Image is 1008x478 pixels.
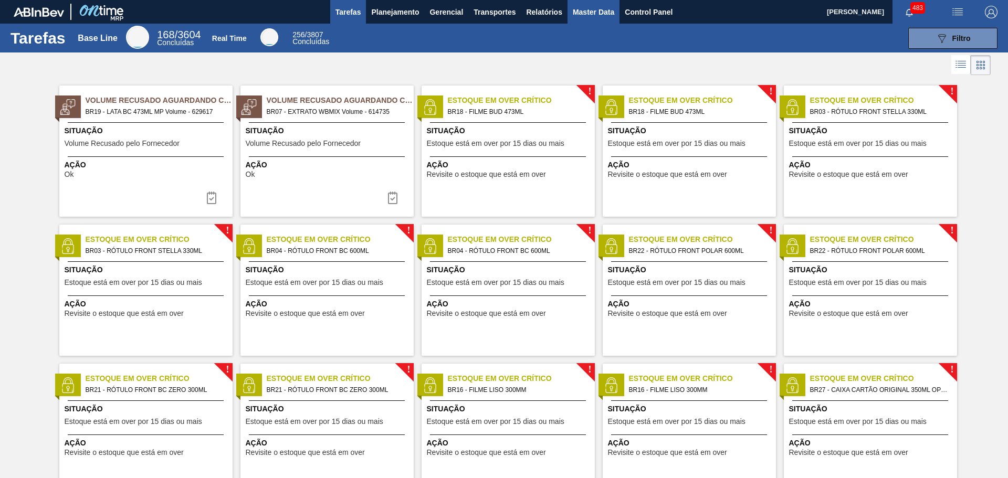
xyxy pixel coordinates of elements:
img: status [241,238,257,254]
span: 483 [910,2,925,14]
span: BR18 - FILME BUD 473ML [629,106,768,118]
img: status [603,99,619,115]
button: icon-task-complete [199,187,224,208]
span: Volume Recusado pelo Fornecedor [246,140,361,147]
img: Logout [985,6,997,18]
span: Tarefas [335,6,361,18]
img: status [422,377,438,393]
span: Situação [65,264,230,275]
span: Concluídas [292,37,329,46]
img: status [60,238,76,254]
span: BR21 - RÓTULO FRONT BC ZERO 300ML [86,384,224,396]
span: Estoque está em over por 15 dias ou mais [65,279,202,286]
span: BR16 - FILME LISO 300MM [629,384,768,396]
img: status [603,238,619,254]
div: Completar tarefa: 30375225 [199,187,224,208]
img: status [60,99,76,115]
img: TNhmsLtSVTkK8tSr43FrP2fwEKptu5GPRR3wAAAABJRU5ErkJggg== [14,7,64,17]
div: Completar tarefa: 30375226 [380,187,405,208]
span: 168 [157,29,174,40]
span: Estoque está em over por 15 dias ou mais [427,140,564,147]
span: Ação [608,299,773,310]
span: Estoque em Over Crítico [86,234,233,245]
span: Estoque está em over por 15 dias ou mais [246,418,383,426]
div: Real Time [260,28,278,46]
span: Estoque em Over Crítico [267,373,414,384]
span: BR27 - CAIXA CARTÃO ORIGINAL 350ML OPEN CORNER [810,384,949,396]
span: Estoque em Over Crítico [629,234,776,245]
span: Estoque está em over por 15 dias ou mais [789,140,927,147]
button: Notificações [892,5,926,19]
span: Volume Recusado Aguardando Ciência [86,95,233,106]
span: Volume Recusado Aguardando Ciência [267,95,414,106]
span: Situação [246,125,411,136]
img: status [60,377,76,393]
h1: Tarefas [10,32,66,44]
span: Ação [427,160,592,171]
img: icon-task-complete [386,192,399,204]
span: Ação [789,160,954,171]
span: Estoque em Over Crítico [448,234,595,245]
span: Revisite o estoque que está em over [608,310,727,317]
span: ! [407,227,410,235]
span: Revisite o estoque que está em over [427,310,546,317]
span: Revisite o estoque que está em over [789,449,908,456]
span: Situação [427,125,592,136]
span: Situação [608,264,773,275]
div: Real Time [212,34,247,43]
span: Situação [608,403,773,415]
span: ! [950,366,953,374]
img: status [784,99,800,115]
span: ! [769,227,772,235]
span: Ação [427,438,592,449]
span: Revisite o estoque que está em over [246,310,365,317]
div: Base Line [126,26,149,49]
span: BR03 - RÓTULO FRONT STELLA 330ML [810,106,949,118]
img: status [422,238,438,254]
span: Estoque em Over Crítico [86,373,233,384]
span: Control Panel [625,6,673,18]
div: Visão em Lista [951,55,971,75]
span: Relatórios [526,6,562,18]
div: Visão em Cards [971,55,991,75]
span: Estoque está em over por 15 dias ou mais [246,279,383,286]
span: / 3604 [157,29,201,40]
span: Situação [789,264,954,275]
span: Gerencial [429,6,463,18]
span: Volume Recusado pelo Fornecedor [65,140,180,147]
img: status [422,99,438,115]
span: ! [588,227,591,235]
span: Ação [65,438,230,449]
span: Planejamento [371,6,419,18]
span: BR22 - RÓTULO FRONT POLAR 600ML [810,245,949,257]
span: ! [226,227,229,235]
span: Estoque em Over Crítico [629,95,776,106]
span: Estoque em Over Crítico [448,95,595,106]
span: Ação [246,438,411,449]
span: BR04 - RÓTULO FRONT BC 600ML [448,245,586,257]
span: Situação [427,264,592,275]
span: / 3807 [292,30,323,39]
span: Ok [246,171,255,178]
span: Concluídas [157,38,194,47]
span: Estoque em Over Crítico [448,373,595,384]
img: status [241,99,257,115]
span: Estoque em Over Crítico [810,95,957,106]
span: Revisite o estoque que está em over [427,171,546,178]
img: status [241,377,257,393]
span: Estoque em Over Crítico [810,234,957,245]
span: Revisite o estoque que está em over [246,449,365,456]
span: Ação [789,438,954,449]
span: ! [950,88,953,95]
span: Estoque em Over Crítico [629,373,776,384]
img: status [603,377,619,393]
span: BR19 - LATA BC 473ML MP Volume - 629617 [86,106,224,118]
span: Situação [65,403,230,415]
span: Situação [246,403,411,415]
span: ! [950,227,953,235]
span: Situação [789,403,954,415]
span: Revisite o estoque que está em over [427,449,546,456]
span: Revisite o estoque que está em over [608,171,727,178]
span: Ação [65,160,230,171]
span: BR21 - RÓTULO FRONT BC ZERO 300ML [267,384,405,396]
